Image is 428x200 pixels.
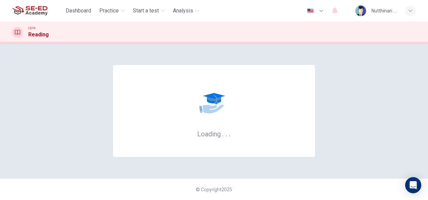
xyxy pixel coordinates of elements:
[133,7,159,15] span: Start a test
[173,7,193,15] span: Analysis
[66,7,91,15] span: Dashboard
[228,128,231,139] h6: .
[28,26,35,31] span: CEFR
[28,31,49,39] h1: Reading
[225,128,227,139] h6: .
[130,5,168,17] button: Start a test
[170,5,202,17] button: Analysis
[99,7,119,15] span: Practice
[12,4,63,18] a: SE-ED Academy logo
[97,5,128,17] button: Practice
[355,5,366,16] img: Profile picture
[63,5,94,17] button: Dashboard
[306,8,315,13] img: en
[12,4,47,18] img: SE-ED Academy logo
[371,7,397,15] div: Nutthinan Chinnapan
[405,177,421,193] div: Open Intercom Messenger
[197,129,231,138] h6: Loading
[222,128,224,139] h6: .
[196,187,232,192] span: © Copyright 2025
